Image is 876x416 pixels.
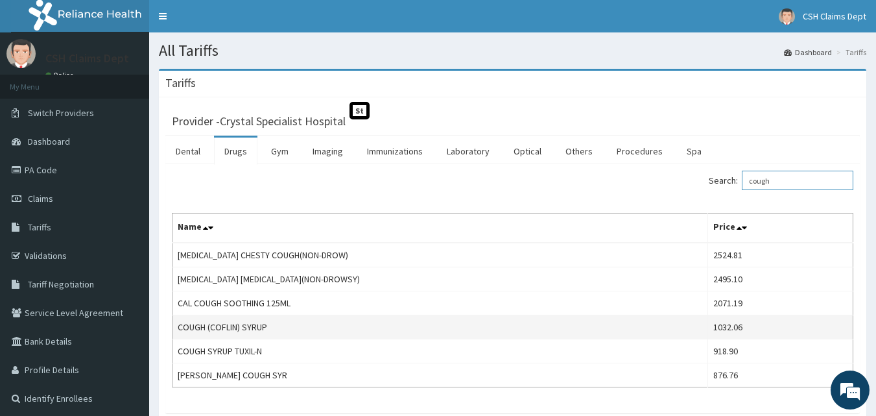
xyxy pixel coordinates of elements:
td: 2524.81 [707,243,853,267]
span: Dashboard [28,136,70,147]
a: Optical [503,138,552,165]
span: St [349,102,370,119]
th: Price [707,214,853,243]
div: Chat with us now [67,73,218,90]
span: We're online! [75,125,179,256]
th: Name [172,214,708,243]
a: Procedures [606,138,673,165]
td: [MEDICAL_DATA] [MEDICAL_DATA](NON-DROWSY) [172,267,708,291]
label: Search: [709,171,853,190]
a: Dashboard [784,47,832,58]
td: 918.90 [707,339,853,363]
span: Tariff Negotiation [28,278,94,290]
h3: Provider - Crystal Specialist Hospital [172,116,346,127]
td: CAL COUGH SOOTHING 125ML [172,291,708,315]
td: COUGH SYRUP TUXIL-N [172,339,708,363]
img: User Image [779,8,795,25]
a: Dental [165,138,211,165]
td: 2495.10 [707,267,853,291]
td: 1032.06 [707,315,853,339]
img: d_794563401_company_1708531726252_794563401 [24,65,53,97]
span: Tariffs [28,221,51,233]
h1: All Tariffs [159,42,866,59]
td: [PERSON_NAME] COUGH SYR [172,363,708,387]
textarea: Type your message and hit 'Enter' [6,278,247,323]
a: Others [555,138,603,165]
a: Drugs [214,138,257,165]
td: 876.76 [707,363,853,387]
li: Tariffs [833,47,866,58]
a: Gym [261,138,299,165]
a: Immunizations [357,138,433,165]
td: [MEDICAL_DATA] CHESTY COUGH(NON-DROW) [172,243,708,267]
a: Online [45,71,77,80]
h3: Tariffs [165,77,196,89]
div: Minimize live chat window [213,6,244,38]
a: Spa [676,138,712,165]
span: Claims [28,193,53,204]
td: COUGH (COFLIN) SYRUP [172,315,708,339]
td: 2071.19 [707,291,853,315]
a: Imaging [302,138,353,165]
span: CSH Claims Dept [803,10,866,22]
p: CSH Claims Dept [45,53,129,64]
input: Search: [742,171,853,190]
a: Laboratory [436,138,500,165]
img: User Image [6,39,36,68]
span: Switch Providers [28,107,94,119]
